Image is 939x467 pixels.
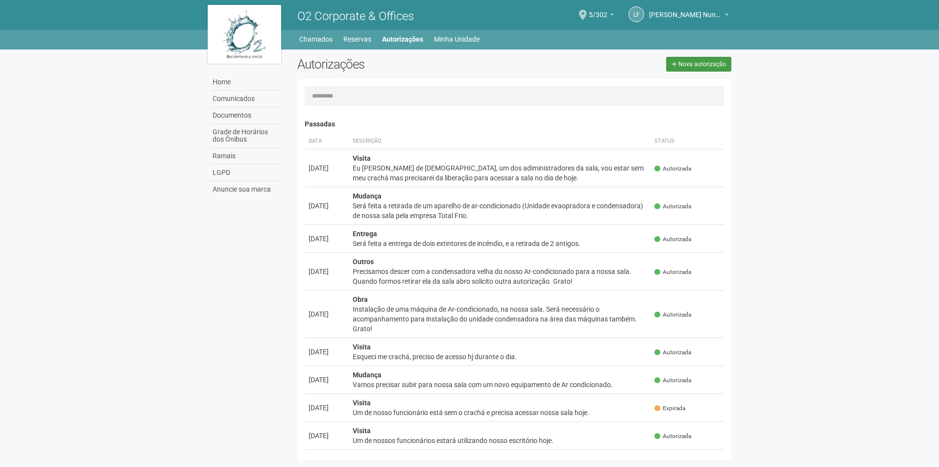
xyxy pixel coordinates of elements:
strong: Mudança [353,192,382,200]
a: Home [210,74,283,91]
span: Autorizada [654,432,691,441]
strong: Visita [353,154,371,162]
strong: Visita [353,427,371,435]
span: Autorizada [654,235,691,244]
strong: Mudança [353,371,382,379]
span: Expirada [654,404,685,413]
span: Autorizada [654,348,691,357]
span: Autorizada [654,165,691,173]
div: Precisamos descer com a condensadora velha do nosso Ar-condicionado para a nossa sala. Quando for... [353,267,647,286]
span: Autorizada [654,268,691,276]
a: Comunicados [210,91,283,107]
th: Data [305,133,349,149]
a: LGPD [210,165,283,181]
div: Um de nossos funcionários estará utilizando nosso escritório hoje. [353,436,647,445]
a: Autorizações [382,32,423,46]
a: Grade de Horários dos Ônibus [210,124,283,148]
strong: Obra [353,295,368,303]
a: LF [628,6,644,22]
span: Autorizada [654,202,691,211]
span: Autorizada [654,376,691,385]
th: Status [650,133,724,149]
span: Nova autorização [678,61,726,68]
div: [DATE] [309,267,345,276]
strong: Visita [353,343,371,351]
a: Anuncie sua marca [210,181,283,197]
div: [DATE] [309,309,345,319]
div: Vamos precisar subir para nossa sala com um novo equipamento de Ar condicionado. [353,380,647,390]
div: [DATE] [309,375,345,385]
div: [DATE] [309,201,345,211]
img: logo.jpg [208,5,281,64]
span: Lucas Ferreira Nunes de Jesus [649,1,722,19]
div: [DATE] [309,163,345,173]
div: Um de nosso funcionário está sem o crachá e precisa acessar nossa sala hoje. [353,408,647,418]
div: Eu [PERSON_NAME] de [DEMOGRAPHIC_DATA], um dos adiministradores da sala, vou estar sem meu crachá... [353,163,647,183]
div: [DATE] [309,234,345,244]
a: [PERSON_NAME] Nunes de [DEMOGRAPHIC_DATA] [649,12,729,20]
h2: Autorizações [297,57,507,72]
div: [DATE] [309,403,345,413]
div: Será feita a retirada de um aparelho de ar-condicionado (Unidade evaopradora e condensadora) de n... [353,201,647,221]
strong: Visita [353,399,371,407]
div: Instalação de uma máquina de Ar-condicionado, na nossa sala. Será necessário o acompanhamento par... [353,304,647,334]
strong: Outros [353,258,374,266]
a: Chamados [299,32,333,46]
div: [DATE] [309,431,345,441]
a: Ramais [210,148,283,165]
a: Documentos [210,107,283,124]
a: Reservas [343,32,371,46]
span: O2 Corporate & Offices [297,9,414,23]
div: Será feita a entrega de dois extintores de incêndio, e a retirada de 2 antigos. [353,239,647,248]
div: Esqueci me crachá, preciso de acesso hj durante o dia. [353,352,647,362]
span: Autorizada [654,311,691,319]
a: Minha Unidade [434,32,480,46]
a: 5/302 [589,12,614,20]
span: 5/302 [589,1,607,19]
h4: Passadas [305,121,724,128]
strong: Entrega [353,230,377,238]
a: Nova autorização [666,57,731,72]
th: Descrição [349,133,651,149]
div: [DATE] [309,347,345,357]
